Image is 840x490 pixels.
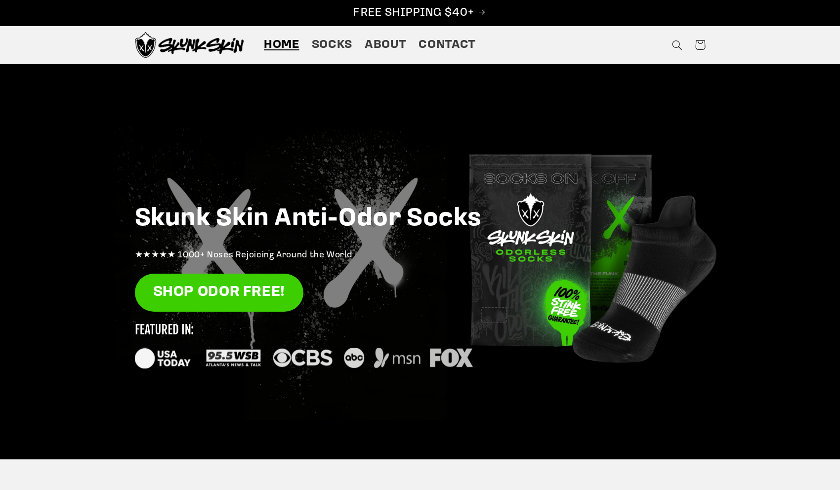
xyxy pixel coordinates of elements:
a: Contact [413,31,482,59]
p: ★★★★★ 1000+ Noses Rejoicing Around the World [135,248,706,264]
strong: Skunk Skin Anti-Odor Socks [135,206,482,232]
a: About [358,31,412,59]
summary: Search [666,34,689,56]
img: Skunk Skin Anti-Odor Socks. [135,32,244,58]
a: Home [257,31,305,59]
img: new_featured_logos_1_small.svg [135,324,473,368]
span: Socks [312,38,352,53]
a: Socks [305,31,358,59]
p: FREE SHIPPING $40+ [10,5,830,21]
a: SHOP ODOR FREE! [135,274,303,312]
span: About [365,38,406,53]
span: Home [264,38,299,53]
span: Contact [419,38,475,53]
